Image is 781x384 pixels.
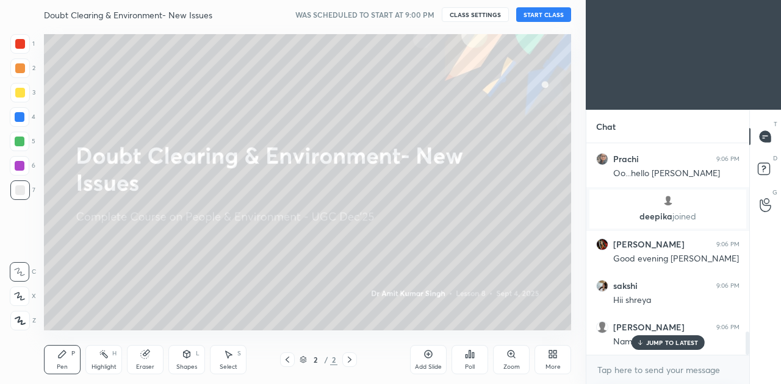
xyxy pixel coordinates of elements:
div: 9:06 PM [716,155,740,163]
span: joined [672,210,696,222]
div: Good evening [PERSON_NAME] [613,253,740,265]
div: Add Slide [415,364,442,370]
div: Poll [465,364,475,370]
h4: Doubt Clearing & Environment- New Issues [44,9,212,21]
p: deepika [597,212,739,221]
h5: WAS SCHEDULED TO START AT 9:00 PM [295,9,434,20]
div: 7 [10,180,35,200]
img: 53a9f3e0195b45389d044947439532ab.jpg [596,280,608,292]
div: H [112,350,117,357]
p: JUMP TO LATEST [646,339,699,346]
div: 5 [10,132,35,151]
div: Oo...hello [PERSON_NAME] [613,168,740,180]
div: / [324,356,328,363]
div: 4 [10,107,35,127]
img: e8b9bc3063b34e24adc752f62feb1765.jpg [596,153,608,165]
div: 2 [10,59,35,78]
h6: [PERSON_NAME] [613,322,685,333]
div: Eraser [136,364,154,370]
div: Namaste sir 🙏🙌 [613,336,740,348]
h6: [PERSON_NAME] [613,239,685,250]
div: More [545,364,561,370]
div: Pen [57,364,68,370]
div: 2 [330,354,337,365]
div: 3 [10,83,35,102]
p: Chat [586,110,625,143]
div: Select [220,364,237,370]
p: T [774,119,777,129]
div: Shapes [176,364,197,370]
div: L [196,350,200,357]
button: START CLASS [516,7,571,22]
div: 1 [10,34,35,54]
h6: sakshi [613,280,638,291]
div: 6 [10,156,35,176]
p: D [773,154,777,163]
img: b449d3975a674fa8ba0fc7846e0f1c22.jpg [596,238,608,251]
div: grid [586,143,749,355]
div: Hii shreya [613,294,740,307]
div: S [237,350,241,357]
div: C [10,262,36,282]
div: P [71,350,75,357]
div: 9:06 PM [716,324,740,331]
div: Z [10,311,36,330]
img: default.png [596,321,608,333]
div: Highlight [92,364,117,370]
p: G [772,188,777,197]
div: Zoom [503,364,520,370]
div: 9:06 PM [716,241,740,248]
button: CLASS SETTINGS [442,7,509,22]
div: 9:06 PM [716,282,740,290]
div: 2 [309,356,322,363]
img: default.png [662,194,674,207]
div: X [10,286,36,306]
h6: Prachi [613,154,639,165]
